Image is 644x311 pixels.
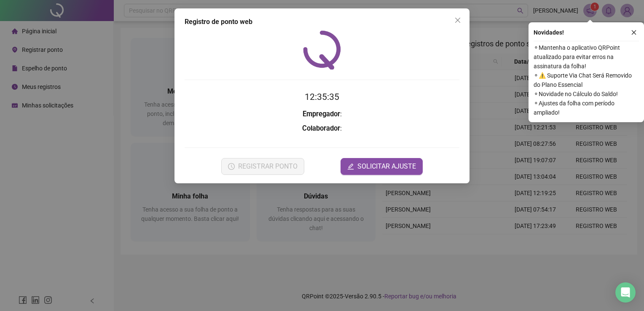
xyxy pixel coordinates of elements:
span: ⚬ Novidade no Cálculo do Saldo! [534,89,639,99]
h3: : [185,109,459,120]
strong: Colaborador [302,124,340,132]
span: ⚬ Mantenha o aplicativo QRPoint atualizado para evitar erros na assinatura da folha! [534,43,639,71]
img: QRPoint [303,30,341,70]
span: ⚬ ⚠️ Suporte Via Chat Será Removido do Plano Essencial [534,71,639,89]
button: editSOLICITAR AJUSTE [341,158,423,175]
button: REGISTRAR PONTO [221,158,304,175]
button: Close [451,13,464,27]
div: Registro de ponto web [185,17,459,27]
span: Novidades ! [534,28,564,37]
span: close [454,17,461,24]
span: close [631,29,637,35]
h3: : [185,123,459,134]
span: ⚬ Ajustes da folha com período ampliado! [534,99,639,117]
strong: Empregador [303,110,340,118]
span: edit [347,163,354,170]
div: Open Intercom Messenger [615,282,636,303]
span: SOLICITAR AJUSTE [357,161,416,172]
time: 12:35:35 [305,92,339,102]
